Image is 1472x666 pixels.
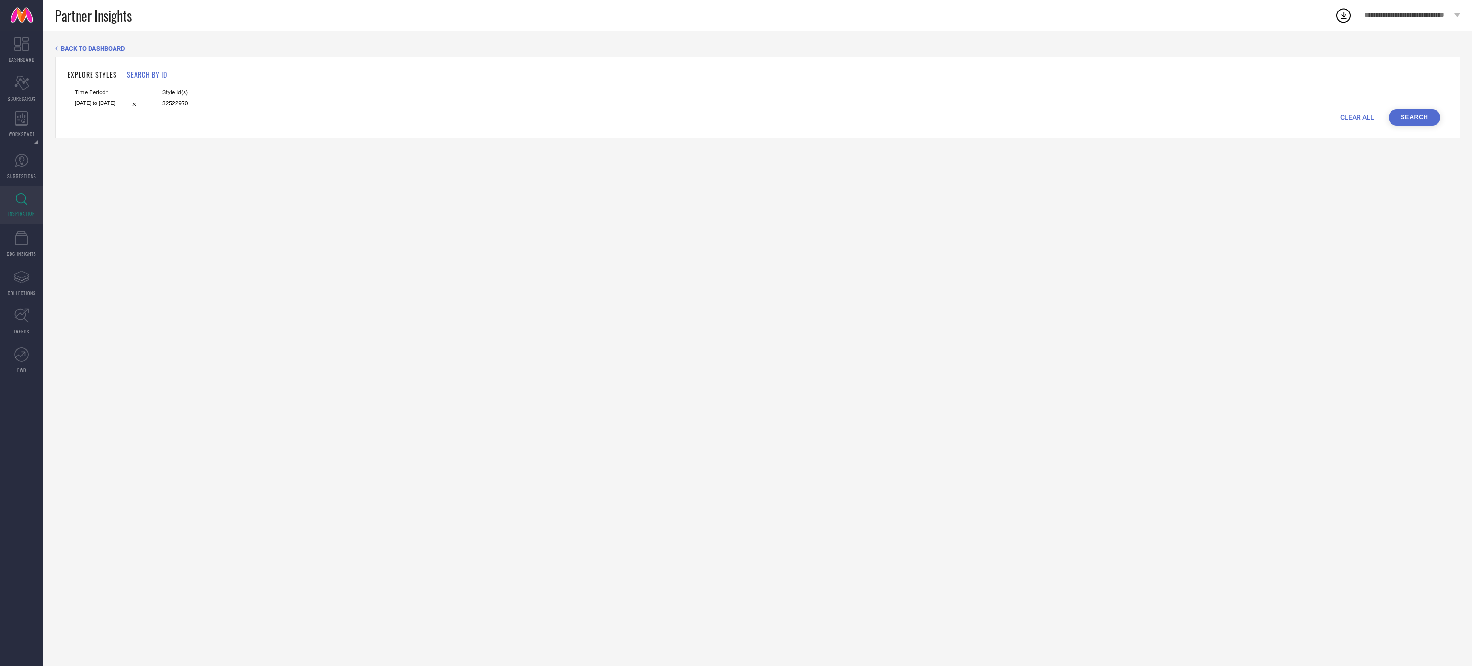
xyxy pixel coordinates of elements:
span: BACK TO DASHBOARD [61,45,125,52]
span: CLEAR ALL [1340,114,1374,121]
h1: SEARCH BY ID [127,69,167,80]
span: DASHBOARD [9,56,34,63]
input: Enter comma separated style ids e.g. 12345, 67890 [162,98,301,109]
span: CDC INSIGHTS [7,250,36,257]
span: WORKSPACE [9,130,35,138]
div: Open download list [1335,7,1352,24]
button: Search [1389,109,1440,126]
span: COLLECTIONS [8,289,36,297]
span: FWD [17,367,26,374]
span: INSPIRATION [8,210,35,217]
span: Partner Insights [55,6,132,25]
span: Style Id(s) [162,89,301,96]
span: TRENDS [13,328,30,335]
span: SCORECARDS [8,95,36,102]
span: Time Period* [75,89,141,96]
h1: EXPLORE STYLES [68,69,117,80]
div: Back TO Dashboard [55,45,1460,52]
input: Select time period [75,98,141,108]
span: SUGGESTIONS [7,172,36,180]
